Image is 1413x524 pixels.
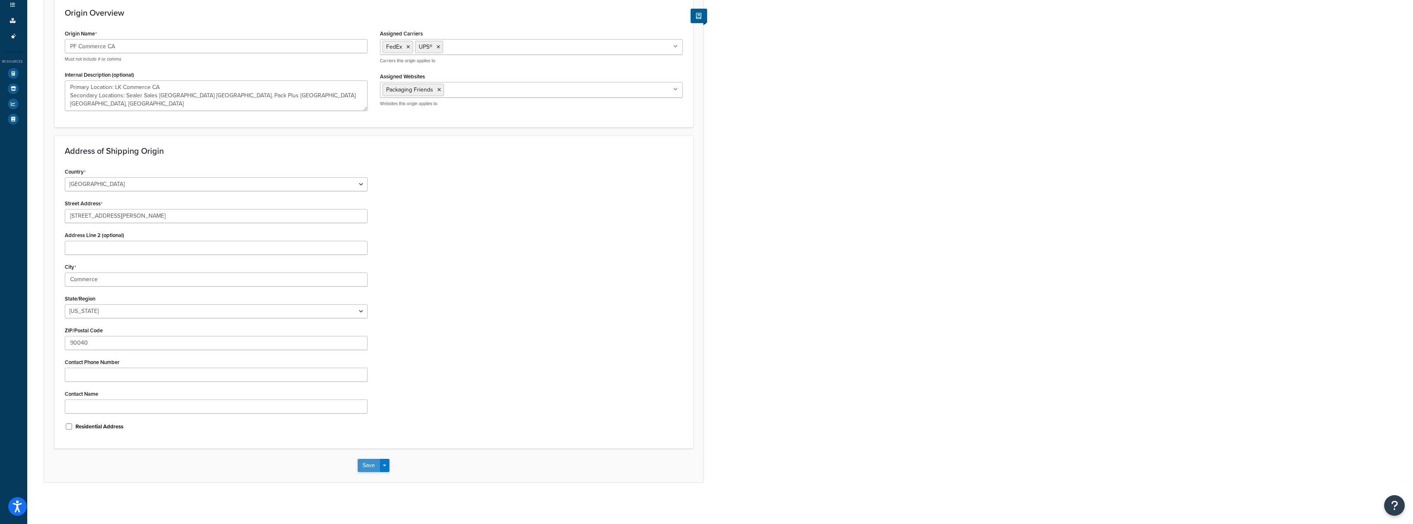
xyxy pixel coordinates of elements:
[65,264,76,270] label: City
[65,56,368,62] p: Must not include # or comma
[65,72,134,78] label: Internal Description (optional)
[1384,495,1405,516] button: Open Resource Center
[65,359,120,365] label: Contact Phone Number
[4,29,23,44] li: Advanced Features
[65,8,683,17] h3: Origin Overview
[65,296,95,302] label: State/Region
[65,232,124,238] label: Address Line 2 (optional)
[386,85,433,94] span: Packaging Friends
[65,80,368,111] textarea: Primary Location: LK Commerce CA Secondary Locations: Sealer Sales [GEOGRAPHIC_DATA] [GEOGRAPHIC_...
[65,200,103,207] label: Street Address
[65,391,98,397] label: Contact Name
[358,459,380,472] button: Save
[419,42,432,51] span: UPS®
[380,58,683,64] p: Carriers this origin applies to
[65,146,683,155] h3: Address of Shipping Origin
[4,81,23,96] li: Marketplace
[65,327,103,334] label: ZIP/Postal Code
[65,169,86,175] label: Country
[691,9,707,23] button: Show Help Docs
[75,423,123,430] label: Residential Address
[4,112,23,127] li: Help Docs
[386,42,402,51] span: FedEx
[4,66,23,81] li: Test Your Rates
[4,13,23,28] li: Boxes
[380,73,425,80] label: Assigned Websites
[65,31,97,37] label: Origin Name
[380,101,683,107] p: Websites this origin applies to
[4,96,23,111] li: Analytics
[380,31,423,37] label: Assigned Carriers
